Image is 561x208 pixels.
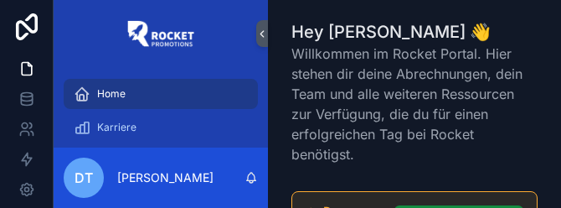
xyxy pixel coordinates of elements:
[127,20,194,47] img: App logo
[291,44,538,164] span: Willkommen im Rocket Portal. Hier stehen dir deine Abrechnungen, dein Team und alle weiteren Ress...
[97,121,136,134] span: Karriere
[117,169,214,186] p: [PERSON_NAME]
[64,79,258,109] a: Home
[75,168,93,188] span: DT
[97,87,126,101] span: Home
[291,20,538,44] h1: Hey [PERSON_NAME] 👋
[64,112,258,143] a: Karriere
[54,67,268,148] div: scrollable content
